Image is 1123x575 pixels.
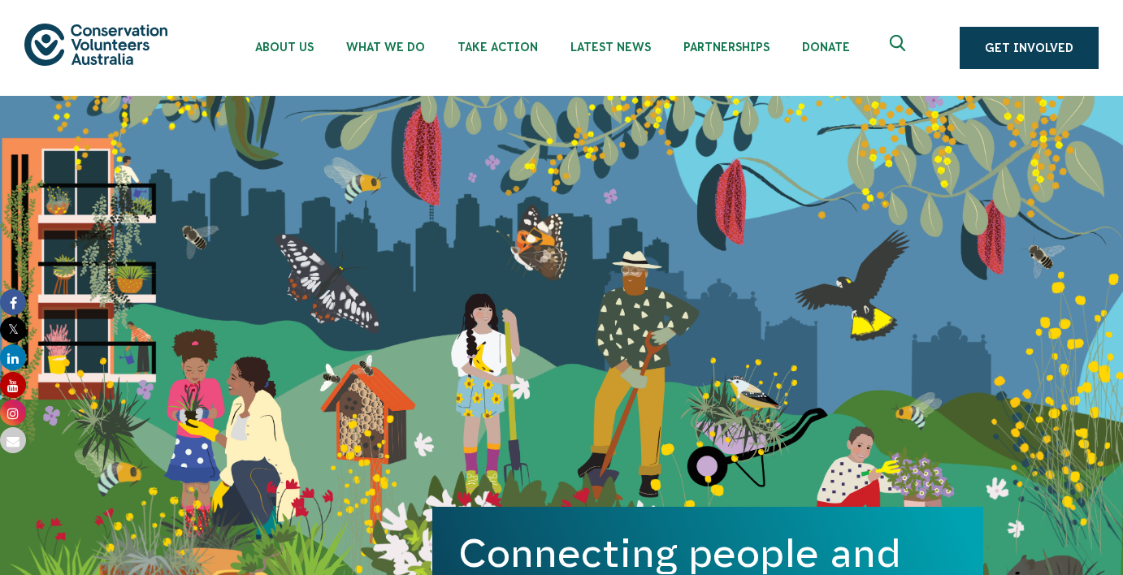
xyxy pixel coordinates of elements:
button: Expand search box Close search box [880,28,919,67]
span: Donate [802,41,850,54]
a: Get Involved [960,27,1099,69]
span: Partnerships [683,41,770,54]
img: logo.svg [24,24,167,65]
span: Latest News [570,41,651,54]
span: Take Action [457,41,538,54]
span: Expand search box [890,35,910,61]
span: What We Do [346,41,425,54]
span: About Us [255,41,314,54]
